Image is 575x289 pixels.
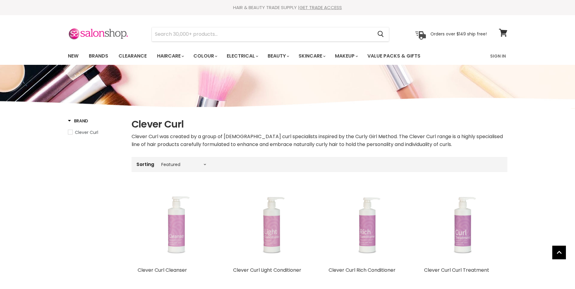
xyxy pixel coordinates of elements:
img: Clever Curl Cleanser [147,187,205,264]
a: Clever Curl Cleanser [138,187,215,264]
a: Beauty [263,50,293,62]
a: Clever Curl Cleanser [138,267,187,274]
a: GET TRADE ACCESS [299,4,342,11]
label: Sorting [136,162,154,167]
a: New [63,50,83,62]
ul: Main menu [63,47,456,65]
a: Haircare [152,50,188,62]
img: Clever Curl Light Conditioner [242,187,300,264]
a: Skincare [294,50,329,62]
p: Orders over $149 ship free! [430,31,487,37]
button: Search [373,27,389,41]
form: Product [152,27,389,42]
a: Electrical [222,50,262,62]
a: Brands [84,50,113,62]
a: Sign In [486,50,510,62]
a: Clever Curl Rich Conditioner [329,187,406,264]
a: Colour [189,50,221,62]
img: Clever Curl Curl Treatment [433,187,491,264]
a: Clever Curl Curl Treatment [424,187,501,264]
a: Clever Curl Curl Treatment [424,267,489,274]
a: Clever Curl Light Conditioner [233,267,301,274]
span: Clever Curl was created by a group of [DEMOGRAPHIC_DATA] curl specialists inspired by the Curly G... [132,133,503,148]
img: Clever Curl Rich Conditioner [338,187,396,264]
a: Clever Curl [68,129,124,136]
div: HAIR & BEAUTY TRADE SUPPLY | [60,5,515,11]
input: Search [152,27,373,41]
a: Clever Curl Light Conditioner [233,187,310,264]
h3: Brand [68,118,89,124]
nav: Main [60,47,515,65]
a: Makeup [330,50,362,62]
a: Clever Curl Rich Conditioner [329,267,396,274]
a: Value Packs & Gifts [363,50,425,62]
span: Clever Curl [75,129,98,135]
a: Clearance [114,50,151,62]
h1: Clever Curl [132,118,507,131]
